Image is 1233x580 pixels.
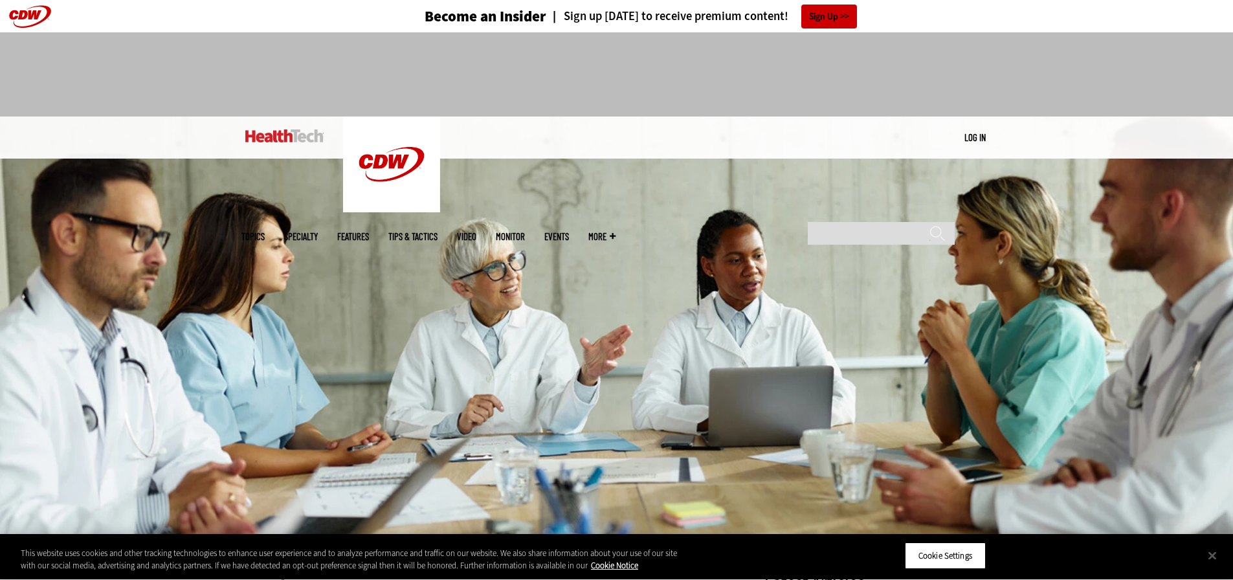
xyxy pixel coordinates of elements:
[1198,541,1227,570] button: Close
[388,232,438,241] a: Tips & Tactics
[801,5,857,28] a: Sign Up
[241,232,265,241] span: Topics
[343,202,440,216] a: CDW
[964,131,986,143] a: Log in
[544,232,569,241] a: Events
[457,232,476,241] a: Video
[546,10,788,23] a: Sign up [DATE] to receive premium content!
[964,131,986,144] div: User menu
[496,232,525,241] a: MonITor
[425,9,546,24] h3: Become an Insider
[588,232,616,241] span: More
[21,547,678,572] div: This website uses cookies and other tracking technologies to enhance user experience and to analy...
[376,9,546,24] a: Become an Insider
[343,117,440,212] img: Home
[591,561,638,572] a: More information about your privacy
[905,542,986,570] button: Cookie Settings
[245,129,324,142] img: Home
[337,232,369,241] a: Features
[284,232,318,241] span: Specialty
